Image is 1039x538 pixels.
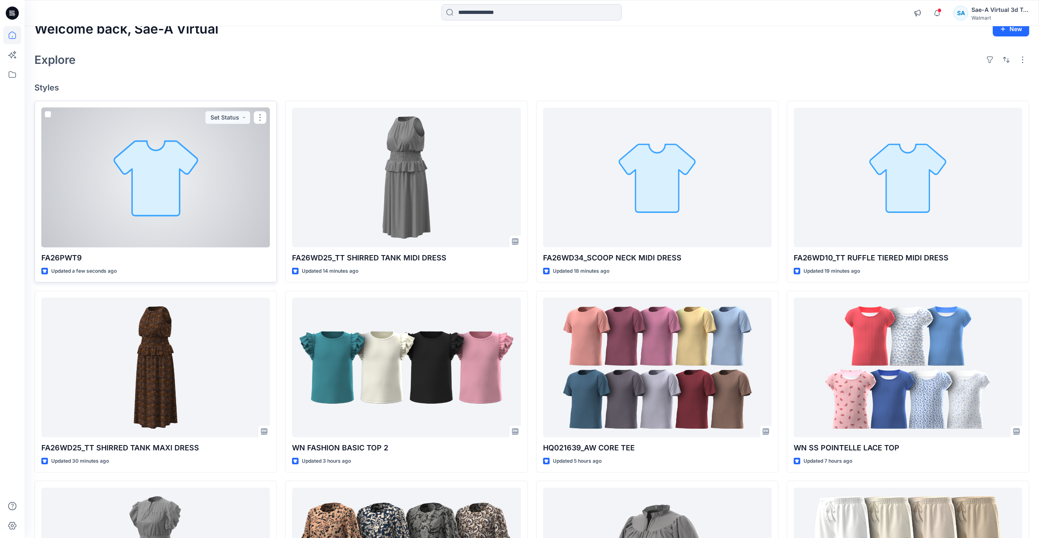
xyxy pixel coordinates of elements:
p: HQ021639_AW CORE TEE [543,442,772,454]
h2: Explore [34,53,76,66]
button: New [993,22,1029,36]
p: Updated 3 hours ago [302,457,351,466]
p: Updated 18 minutes ago [553,267,609,276]
p: Updated 7 hours ago [804,457,852,466]
h2: Welcome back, Sae-A Virtual [34,22,218,37]
p: Updated 30 minutes ago [51,457,109,466]
h4: Styles [34,83,1029,93]
a: FA26WD25_TT SHIRRED TANK MIDI DRESS [292,108,521,247]
p: Updated 14 minutes ago [302,267,358,276]
p: Updated 19 minutes ago [804,267,860,276]
p: FA26WD34_SCOOP NECK MIDI DRESS [543,252,772,264]
a: FA26WD34_SCOOP NECK MIDI DRESS [543,108,772,247]
a: FA26WD25_TT SHIRRED TANK MAXI DRESS [41,298,270,437]
div: Sae-A Virtual 3d Team [971,5,1029,15]
p: WN FASHION BASIC TOP 2 [292,442,521,454]
a: FA26WD10_TT RUFFLE TIERED MIDI DRESS [794,108,1022,247]
a: WN SS POINTELLE LACE TOP [794,298,1022,437]
p: FA26WD25_TT SHIRRED TANK MAXI DRESS [41,442,270,454]
p: FA26WD10_TT RUFFLE TIERED MIDI DRESS [794,252,1022,264]
p: FA26WD25_TT SHIRRED TANK MIDI DRESS [292,252,521,264]
div: SA [953,6,968,20]
p: FA26PWT9 [41,252,270,264]
a: HQ021639_AW CORE TEE [543,298,772,437]
p: WN SS POINTELLE LACE TOP [794,442,1022,454]
p: Updated 5 hours ago [553,457,602,466]
a: WN FASHION BASIC TOP 2 [292,298,521,437]
div: Walmart [971,15,1029,21]
a: FA26PWT9 [41,108,270,247]
p: Updated a few seconds ago [51,267,117,276]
